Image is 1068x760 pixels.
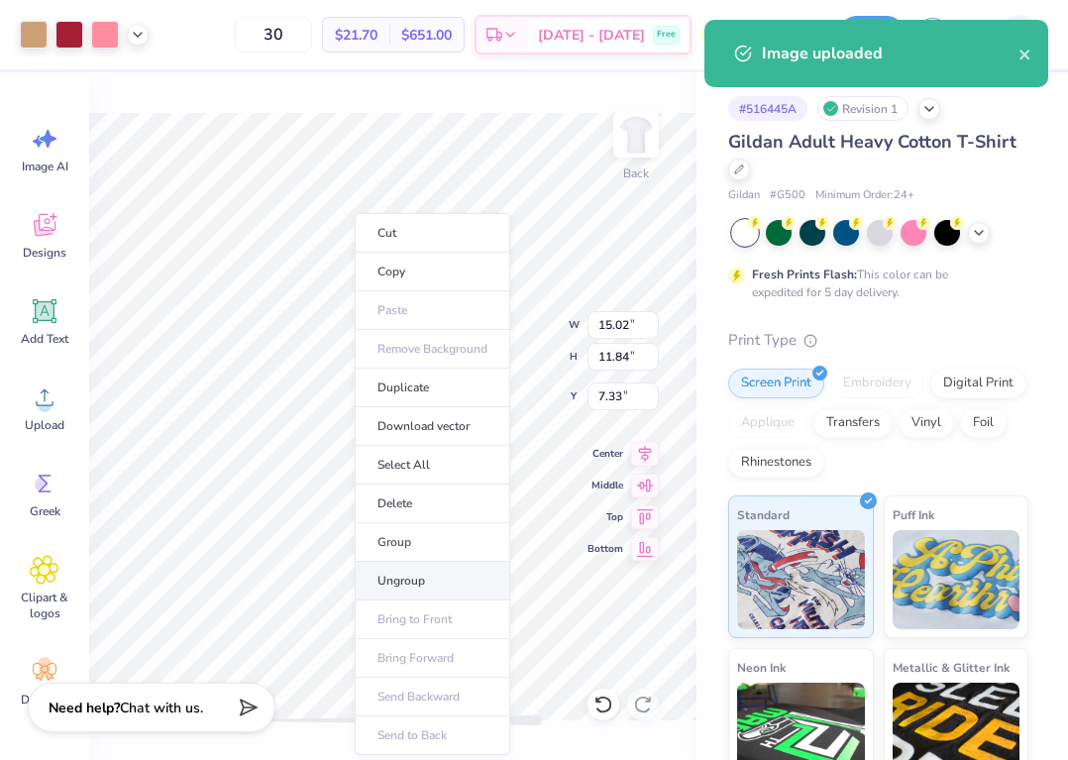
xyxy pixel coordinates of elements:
span: Add Text [21,331,68,347]
span: Upload [25,417,64,433]
img: Back [616,115,656,155]
div: Applique [728,408,807,438]
span: Neon Ink [737,657,786,678]
span: Chat with us. [120,699,203,717]
span: Bottom [587,541,623,557]
span: $21.70 [335,25,377,46]
span: Puff Ink [893,504,934,525]
span: # G500 [770,187,805,204]
div: Digital Print [930,369,1026,398]
li: Delete [355,485,510,523]
div: Image uploaded [762,42,1018,65]
span: Center [587,446,623,462]
span: Middle [587,478,623,493]
strong: Need help? [49,699,120,717]
div: Screen Print [728,369,824,398]
button: close [1018,42,1032,65]
span: Clipart & logos [12,590,77,621]
img: Puff Ink [893,530,1020,629]
span: Gildan [728,187,760,204]
li: Copy [355,253,510,291]
div: Print Type [728,329,1028,352]
li: Download vector [355,407,510,446]
span: Minimum Order: 24 + [815,187,914,204]
strong: Fresh Prints Flash: [752,267,857,282]
img: Standard [737,530,865,629]
span: Standard [737,504,790,525]
div: Back [623,164,649,182]
span: Free [657,28,676,42]
span: $651.00 [401,25,452,46]
img: Val Rhey Lodueta [1000,15,1039,54]
span: Greek [30,503,60,519]
div: Foil [960,408,1007,438]
span: Designs [23,245,66,261]
div: Revision 1 [817,96,908,121]
li: Cut [355,213,510,253]
li: Select All [355,446,510,485]
a: VR [965,15,1048,54]
span: [DATE] - [DATE] [538,25,645,46]
span: Top [587,509,623,525]
li: Group [355,523,510,562]
li: Ungroup [355,562,510,600]
span: Gildan Adult Heavy Cotton T-Shirt [728,130,1016,154]
input: Untitled Design [731,15,828,54]
input: – – [235,17,312,53]
div: # 516445A [728,96,807,121]
div: Rhinestones [728,448,824,478]
li: Duplicate [355,369,510,407]
div: Transfers [813,408,893,438]
div: Embroidery [830,369,924,398]
div: This color can be expedited for 5 day delivery. [752,266,996,301]
span: Metallic & Glitter Ink [893,657,1010,678]
div: Vinyl [899,408,954,438]
span: Decorate [21,692,68,707]
span: Image AI [22,159,68,174]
